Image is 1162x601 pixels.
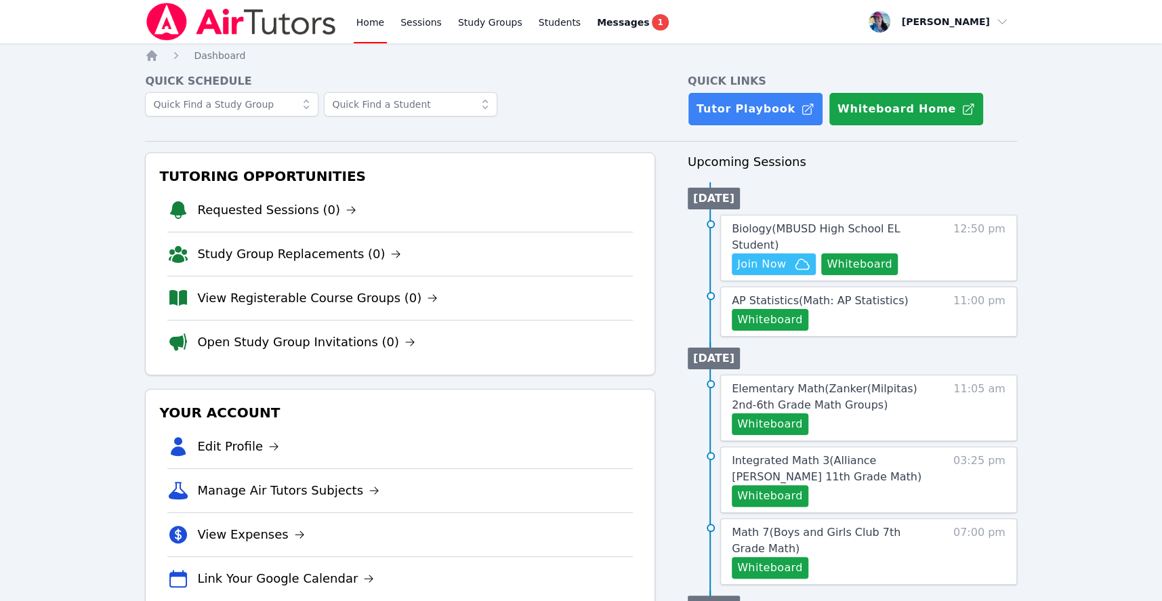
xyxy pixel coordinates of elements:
[197,437,279,456] a: Edit Profile
[688,73,1017,89] h4: Quick Links
[821,253,898,275] button: Whiteboard
[732,294,909,307] span: AP Statistics ( Math: AP Statistics )
[732,221,937,253] a: Biology(MBUSD High School EL Student)
[145,73,655,89] h4: Quick Schedule
[732,382,917,411] span: Elementary Math ( Zanker(Milpitas) 2nd-6th Grade Math Groups )
[953,453,1005,507] span: 03:25 pm
[732,453,937,485] a: Integrated Math 3(Alliance [PERSON_NAME] 11th Grade Math)
[652,14,668,30] span: 1
[197,525,304,544] a: View Expenses
[197,481,379,500] a: Manage Air Tutors Subjects
[732,557,808,579] button: Whiteboard
[732,309,808,331] button: Whiteboard
[688,188,740,209] li: [DATE]
[732,485,808,507] button: Whiteboard
[145,92,318,117] input: Quick Find a Study Group
[732,526,900,555] span: Math 7 ( Boys and Girls Club 7th Grade Math )
[197,289,438,308] a: View Registerable Course Groups (0)
[145,49,1016,62] nav: Breadcrumb
[953,524,1005,579] span: 07:00 pm
[737,256,786,272] span: Join Now
[157,400,644,425] h3: Your Account
[732,253,816,275] button: Join Now
[732,524,937,557] a: Math 7(Boys and Girls Club 7th Grade Math)
[688,92,823,126] a: Tutor Playbook
[953,221,1005,275] span: 12:50 pm
[597,16,649,29] span: Messages
[732,413,808,435] button: Whiteboard
[197,333,415,352] a: Open Study Group Invitations (0)
[194,50,245,61] span: Dashboard
[197,569,374,588] a: Link Your Google Calendar
[324,92,497,117] input: Quick Find a Student
[953,293,1005,331] span: 11:00 pm
[732,381,937,413] a: Elementary Math(Zanker(Milpitas) 2nd-6th Grade Math Groups)
[157,164,644,188] h3: Tutoring Opportunities
[145,3,337,41] img: Air Tutors
[688,152,1017,171] h3: Upcoming Sessions
[197,245,401,264] a: Study Group Replacements (0)
[953,381,1005,435] span: 11:05 am
[732,454,921,483] span: Integrated Math 3 ( Alliance [PERSON_NAME] 11th Grade Math )
[732,293,909,309] a: AP Statistics(Math: AP Statistics)
[829,92,984,126] button: Whiteboard Home
[197,201,356,220] a: Requested Sessions (0)
[688,348,740,369] li: [DATE]
[732,222,900,251] span: Biology ( MBUSD High School EL Student )
[194,49,245,62] a: Dashboard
